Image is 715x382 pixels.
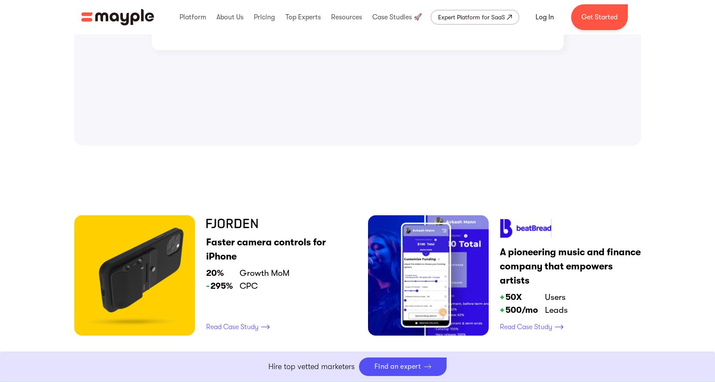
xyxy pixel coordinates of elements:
[268,361,355,373] p: Hire top vetted marketers
[500,292,505,302] span: +
[368,215,641,336] a: A pioneering music and finance company that empowers artists+50XUsers+500/moLeadsRead Case Study
[525,7,564,28] a: Log In
[206,267,233,280] p: 20%
[81,9,154,25] a: home
[500,322,552,332] p: Read Case Study
[252,3,277,31] div: Pricing
[500,304,538,317] p: 500/mo
[500,305,505,315] span: +
[283,3,323,31] div: Top Experts
[374,363,421,371] div: Find an expert
[214,3,246,31] div: About Us
[500,245,641,287] p: A pioneering music and finance company that empowers artists
[438,12,505,22] div: Expert Platform for SaaS
[177,3,208,31] div: Platform
[545,304,641,317] p: Leads
[74,215,347,336] a: Faster camera controls for iPhone20%Growth MoM-295%CPCRead Case Study
[206,322,259,332] p: Read Case Study
[240,280,347,293] p: CPC
[500,291,538,304] p: 50X
[571,4,628,30] a: Get Started
[81,9,154,25] img: Mayple logo
[329,3,364,31] div: Resources
[431,10,519,24] a: Expert Platform for SaaS
[206,280,233,293] p: 295%
[206,281,210,291] span: -
[206,235,347,263] p: Faster camera controls for iPhone
[240,267,347,280] p: Growth MoM
[545,291,641,304] p: Users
